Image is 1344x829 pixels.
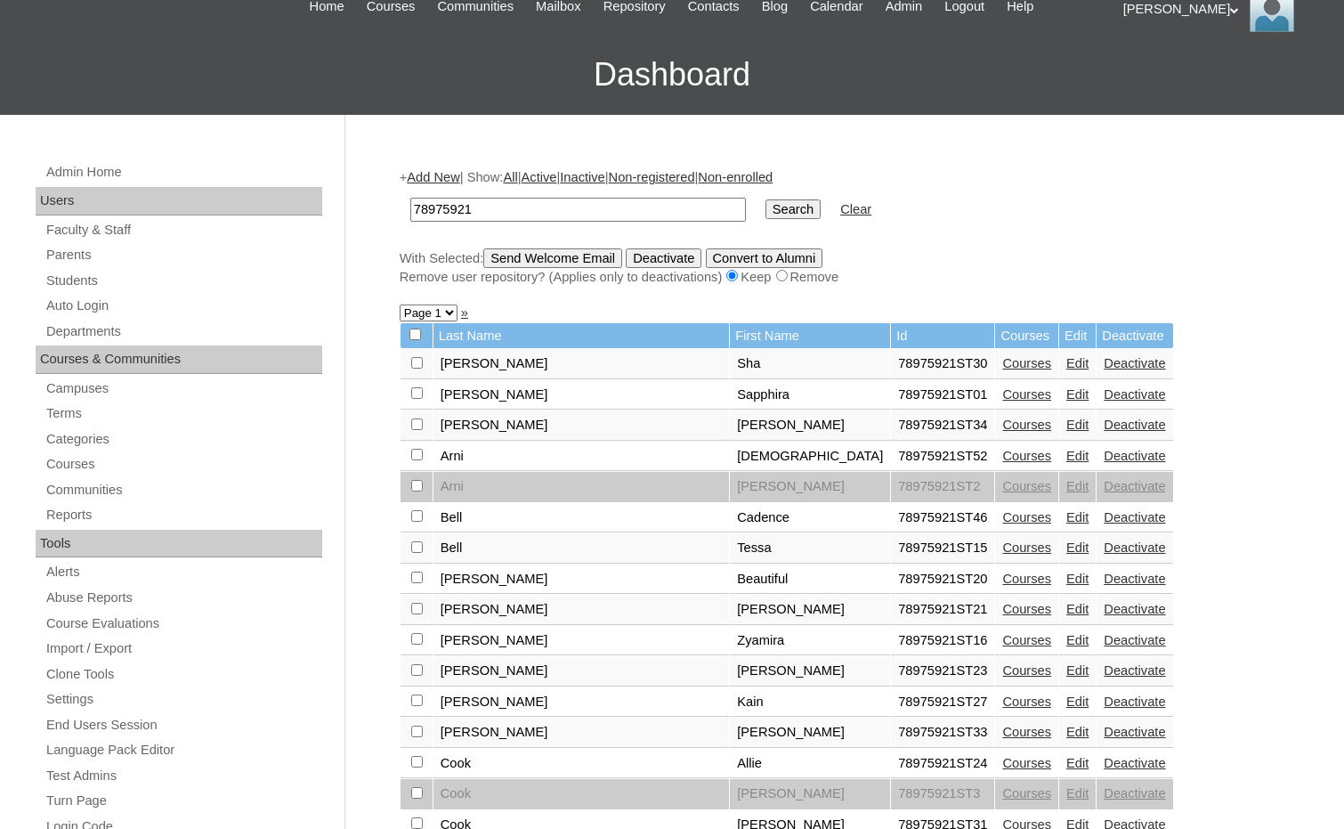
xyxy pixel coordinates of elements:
td: 78975921ST23 [891,656,994,687]
div: Users [36,187,322,215]
a: Campuses [45,378,322,400]
td: Bell [433,503,730,533]
td: Sha [730,349,890,379]
a: Courses [1002,695,1051,709]
a: Deactivate [1104,695,1165,709]
td: 78975921ST30 [891,349,994,379]
td: Allie [730,749,890,779]
td: [PERSON_NAME] [433,687,730,718]
td: Arni [433,442,730,472]
td: 78975921ST20 [891,565,994,595]
a: Deactivate [1104,663,1165,678]
td: 78975921ST27 [891,687,994,718]
a: Deactivate [1104,572,1165,586]
a: Communities [45,479,322,501]
a: Deactivate [1104,602,1165,616]
td: 78975921ST01 [891,380,994,410]
td: [PERSON_NAME] [433,410,730,441]
div: Courses & Communities [36,345,322,374]
a: Edit [1066,356,1089,370]
td: [PERSON_NAME] [730,472,890,502]
a: Deactivate [1104,387,1165,402]
a: Turn Page [45,790,322,812]
a: Deactivate [1104,540,1165,555]
td: [PERSON_NAME] [433,380,730,410]
td: Bell [433,533,730,564]
input: Send Welcome Email [483,248,622,268]
a: Deactivate [1104,756,1165,770]
a: Deactivate [1104,418,1165,432]
td: [PERSON_NAME] [730,779,890,809]
td: [PERSON_NAME] [730,718,890,748]
a: Edit [1066,602,1089,616]
h3: Dashboard [9,35,1335,115]
a: Courses [1002,356,1051,370]
td: [PERSON_NAME] [433,565,730,595]
td: [PERSON_NAME] [730,595,890,625]
a: Edit [1066,725,1089,739]
a: End Users Session [45,714,322,736]
a: Edit [1066,387,1089,402]
a: Courses [1002,756,1051,770]
a: Courses [1002,725,1051,739]
td: Cadence [730,503,890,533]
a: Courses [1002,540,1051,555]
a: Courses [1002,663,1051,678]
a: Faculty & Staff [45,219,322,241]
td: [PERSON_NAME] [433,595,730,625]
div: Remove user repository? (Applies only to deactivations) Keep Remove [400,268,1281,287]
a: Language Pack Editor [45,739,322,761]
a: Edit [1066,540,1089,555]
td: Edit [1059,323,1096,349]
a: Courses [1002,449,1051,463]
td: Sapphira [730,380,890,410]
td: First Name [730,323,890,349]
a: Edit [1066,510,1089,524]
a: Courses [45,453,322,475]
a: Test Admins [45,765,322,787]
td: Beautiful [730,565,890,595]
a: Edit [1066,695,1089,709]
td: 78975921ST16 [891,626,994,656]
td: Courses [995,323,1058,349]
a: Edit [1066,786,1089,801]
td: Cook [433,749,730,779]
a: Deactivate [1104,479,1165,493]
a: Courses [1002,418,1051,432]
a: Courses [1002,510,1051,524]
a: Alerts [45,561,322,583]
td: [PERSON_NAME] [433,718,730,748]
input: Deactivate [626,248,701,268]
a: Settings [45,688,322,711]
a: Deactivate [1104,510,1165,524]
a: Courses [1002,786,1051,801]
a: Edit [1066,756,1089,770]
a: Non-registered [609,170,695,184]
a: Add New [407,170,459,184]
input: Convert to Alumni [706,248,823,268]
td: Last Name [433,323,730,349]
td: Zyamira [730,626,890,656]
a: Parents [45,244,322,266]
a: Deactivate [1104,449,1165,463]
a: Deactivate [1104,633,1165,647]
input: Search [410,198,746,222]
td: Kain [730,687,890,718]
div: With Selected: [400,248,1281,287]
a: Inactive [560,170,605,184]
td: [DEMOGRAPHIC_DATA] [730,442,890,472]
a: Categories [45,428,322,451]
a: Courses [1002,602,1051,616]
td: 78975921ST21 [891,595,994,625]
td: Tessa [730,533,890,564]
td: [PERSON_NAME] [433,656,730,687]
a: Courses [1002,572,1051,586]
td: 78975921ST46 [891,503,994,533]
input: Search [765,199,821,219]
a: Clear [840,202,871,216]
a: Edit [1066,663,1089,678]
td: 78975921ST33 [891,718,994,748]
a: Terms [45,402,322,425]
a: Edit [1066,572,1089,586]
td: [PERSON_NAME] [433,626,730,656]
